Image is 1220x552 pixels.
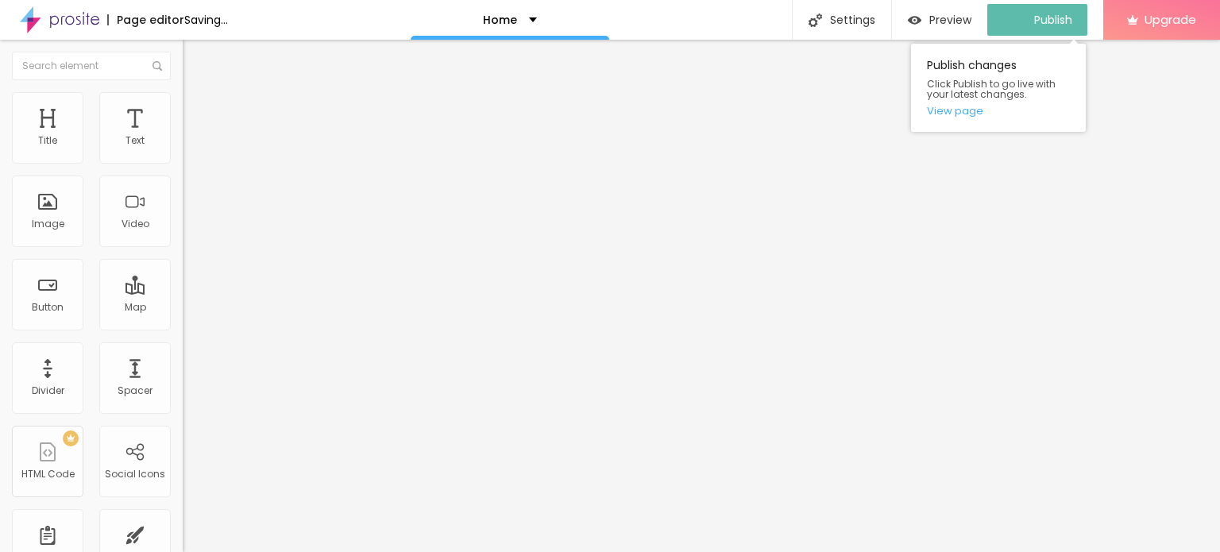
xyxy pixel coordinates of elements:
p: Home [483,14,517,25]
img: Icone [152,61,162,71]
div: Spacer [118,385,152,396]
div: Title [38,135,57,146]
div: Saving... [184,14,228,25]
span: Click Publish to go live with your latest changes. [927,79,1070,99]
div: Social Icons [105,469,165,480]
div: Publish changes [911,44,1086,132]
div: Video [122,218,149,230]
button: Publish [987,4,1087,36]
div: HTML Code [21,469,75,480]
div: Button [32,302,64,313]
div: Map [125,302,146,313]
div: Image [32,218,64,230]
iframe: Editor [183,40,1220,552]
span: Upgrade [1145,13,1196,26]
div: Divider [32,385,64,396]
div: Text [125,135,145,146]
img: view-1.svg [908,14,921,27]
input: Search element [12,52,171,80]
span: Publish [1034,14,1072,26]
button: Preview [892,4,987,36]
img: Icone [809,14,822,27]
a: View page [927,106,1070,116]
div: Page editor [107,14,184,25]
span: Preview [929,14,971,26]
